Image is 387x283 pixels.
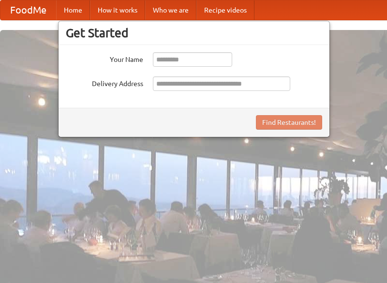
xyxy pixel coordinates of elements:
a: FoodMe [0,0,56,20]
label: Your Name [66,52,143,64]
a: Recipe videos [196,0,254,20]
a: Home [56,0,90,20]
label: Delivery Address [66,76,143,89]
button: Find Restaurants! [256,115,322,130]
h3: Get Started [66,26,322,40]
a: Who we are [145,0,196,20]
a: How it works [90,0,145,20]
